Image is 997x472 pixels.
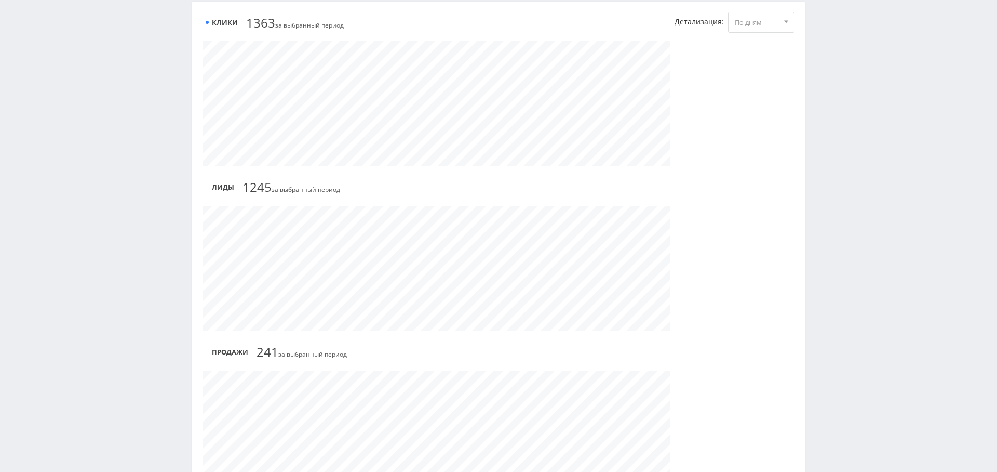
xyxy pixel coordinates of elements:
span: 241 [257,343,278,360]
span: Лиды [203,183,234,191]
span: Продажи [203,348,248,356]
span: Детализация: [675,18,724,26]
span: за выбранный период [242,181,340,193]
span: По дням [735,12,778,32]
span: Клики [203,19,238,27]
span: 1245 [242,178,272,195]
span: за выбранный период [246,17,344,29]
span: за выбранный период [257,346,347,358]
span: 1363 [246,14,275,31]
